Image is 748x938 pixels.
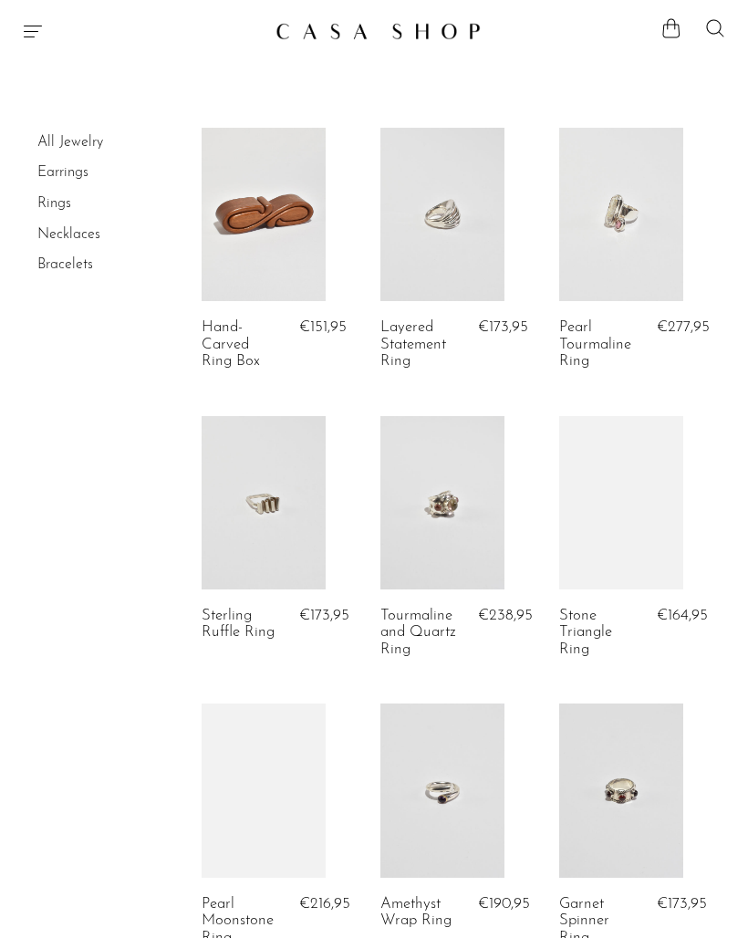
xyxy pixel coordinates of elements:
[657,608,708,623] span: €164,95
[657,896,707,912] span: €173,95
[559,319,635,370] a: Pearl Tourmaline Ring
[37,257,93,272] a: Bracelets
[380,319,456,370] a: Layered Statement Ring
[37,196,71,211] a: Rings
[299,896,350,912] span: €216,95
[559,608,635,658] a: Stone Triangle Ring
[380,608,456,658] a: Tourmaline and Quartz Ring
[37,227,100,242] a: Necklaces
[202,608,277,641] a: Sterling Ruffle Ring
[37,165,88,180] a: Earrings
[478,319,528,335] span: €173,95
[202,319,277,370] a: Hand-Carved Ring Box
[299,319,347,335] span: €151,95
[478,896,530,912] span: €190,95
[380,896,456,930] a: Amethyst Wrap Ring
[22,20,44,42] button: Menu
[37,135,103,150] a: All Jewelry
[657,319,710,335] span: €277,95
[478,608,533,623] span: €238,95
[299,608,349,623] span: €173,95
